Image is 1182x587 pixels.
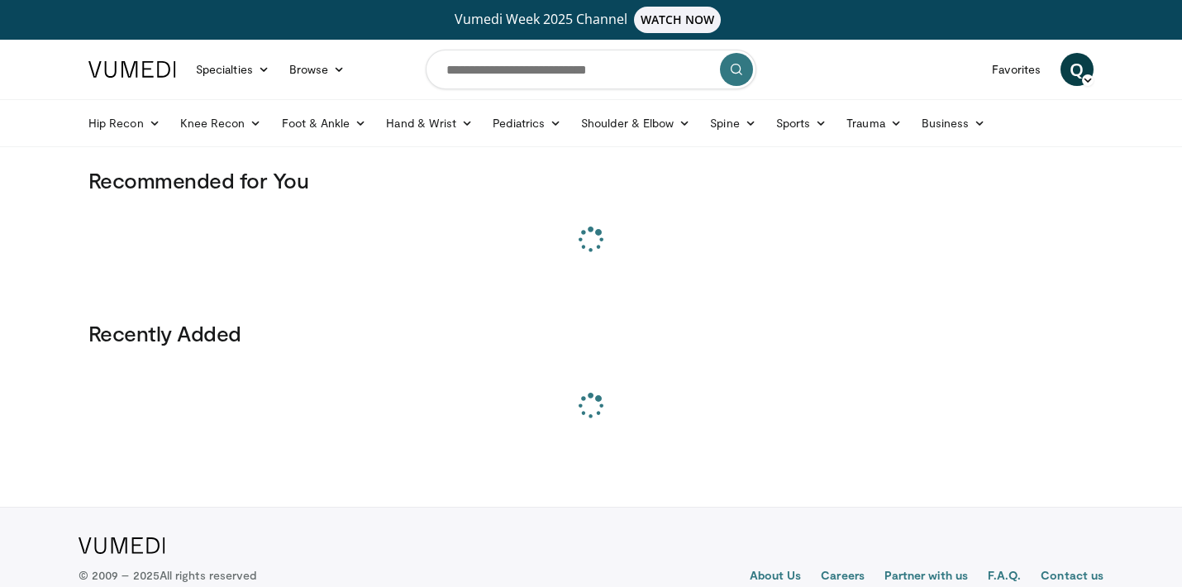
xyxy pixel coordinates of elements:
[160,568,256,582] span: All rights reserved
[426,50,756,89] input: Search topics, interventions
[750,567,802,587] a: About Us
[279,53,355,86] a: Browse
[186,53,279,86] a: Specialties
[912,107,996,140] a: Business
[766,107,837,140] a: Sports
[483,107,571,140] a: Pediatrics
[571,107,700,140] a: Shoulder & Elbow
[376,107,483,140] a: Hand & Wrist
[79,107,170,140] a: Hip Recon
[1041,567,1103,587] a: Contact us
[79,537,165,554] img: VuMedi Logo
[884,567,968,587] a: Partner with us
[836,107,912,140] a: Trauma
[88,320,1094,346] h3: Recently Added
[821,567,865,587] a: Careers
[982,53,1051,86] a: Favorites
[634,7,722,33] span: WATCH NOW
[170,107,272,140] a: Knee Recon
[988,567,1021,587] a: F.A.Q.
[1060,53,1094,86] a: Q
[700,107,765,140] a: Spine
[272,107,377,140] a: Foot & Ankle
[79,567,256,584] p: © 2009 – 2025
[91,7,1091,33] a: Vumedi Week 2025 ChannelWATCH NOW
[88,167,1094,193] h3: Recommended for You
[88,61,176,78] img: VuMedi Logo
